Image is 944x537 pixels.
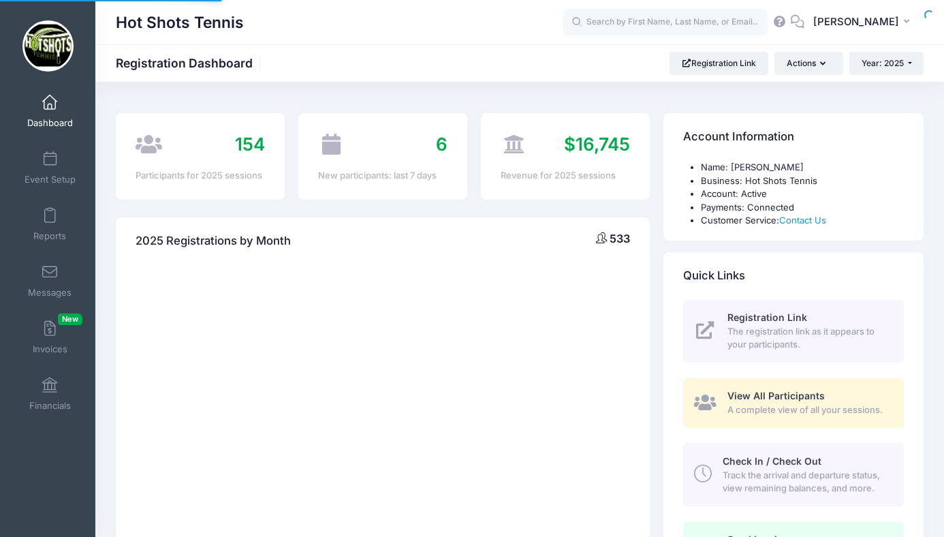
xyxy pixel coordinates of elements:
span: Event Setup [25,174,76,185]
img: Hot Shots Tennis [22,20,74,72]
a: Contact Us [779,215,826,226]
div: Participants for 2025 sessions [136,169,265,183]
span: Registration Link [727,311,807,323]
li: Customer Service: [701,214,904,228]
h4: Account Information [683,118,794,157]
span: 6 [436,134,447,155]
li: Account: Active [701,187,904,201]
h4: Quick Links [683,256,745,295]
span: Messages [28,287,72,298]
button: Year: 2025 [849,52,924,75]
span: Dashboard [27,117,73,129]
span: Reports [33,230,66,242]
a: Dashboard [18,87,82,135]
span: New [58,313,82,325]
button: [PERSON_NAME] [804,7,924,38]
h1: Registration Dashboard [116,56,264,70]
li: Business: Hot Shots Tennis [701,174,904,188]
a: InvoicesNew [18,313,82,361]
button: Actions [774,52,843,75]
span: Invoices [33,343,67,355]
div: Revenue for 2025 sessions [501,169,630,183]
a: View All Participants A complete view of all your sessions. [683,378,904,428]
li: Payments: Connected [701,201,904,215]
a: Reports [18,200,82,248]
span: A complete view of all your sessions. [727,403,888,417]
li: Name: [PERSON_NAME] [701,161,904,174]
h1: Hot Shots Tennis [116,7,244,38]
a: Check In / Check Out Track the arrival and departure status, view remaining balances, and more. [683,443,904,506]
span: The registration link as it appears to your participants. [727,325,888,352]
span: Track the arrival and departure status, view remaining balances, and more. [723,469,888,495]
h4: 2025 Registrations by Month [136,222,291,261]
a: Registration Link [670,52,768,75]
span: [PERSON_NAME] [813,14,899,29]
span: Financials [29,400,71,412]
a: Messages [18,257,82,305]
a: Financials [18,370,82,418]
a: Event Setup [18,144,82,191]
span: 154 [235,134,265,155]
span: Year: 2025 [862,58,904,68]
div: New participants: last 7 days [318,169,447,183]
span: 533 [610,232,630,245]
a: Registration Link The registration link as it appears to your participants. [683,300,904,363]
span: View All Participants [727,390,825,401]
span: Check In / Check Out [723,455,821,467]
input: Search by First Name, Last Name, or Email... [563,9,768,36]
span: $16,745 [564,134,630,155]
